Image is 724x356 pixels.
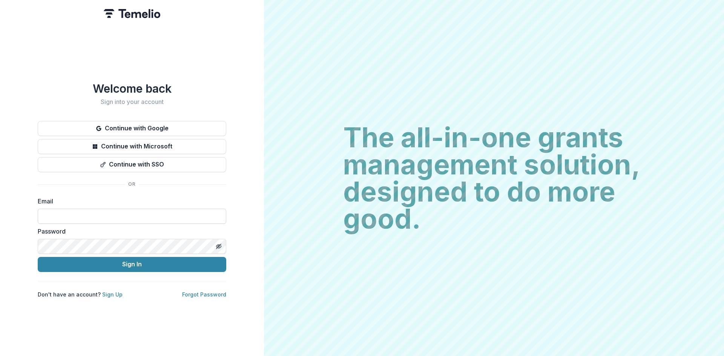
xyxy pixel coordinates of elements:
button: Toggle password visibility [213,240,225,252]
button: Continue with SSO [38,157,226,172]
label: Password [38,227,222,236]
label: Email [38,197,222,206]
p: Don't have an account? [38,290,123,298]
a: Sign Up [102,291,123,298]
button: Continue with Google [38,121,226,136]
h1: Welcome back [38,82,226,95]
button: Sign In [38,257,226,272]
h2: Sign into your account [38,98,226,105]
img: Temelio [104,9,160,18]
button: Continue with Microsoft [38,139,226,154]
a: Forgot Password [182,291,226,298]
